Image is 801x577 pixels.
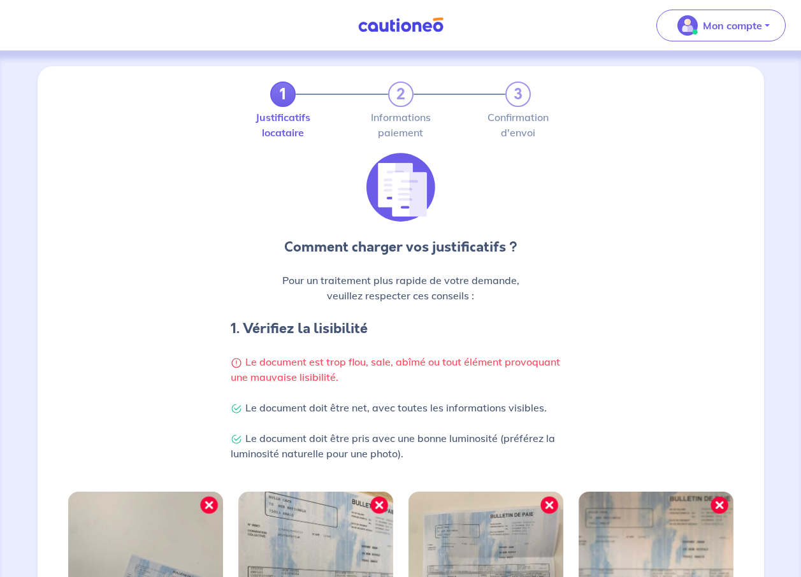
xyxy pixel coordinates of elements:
[656,10,786,41] button: illu_account_valid_menu.svgMon compte
[677,15,698,36] img: illu_account_valid_menu.svg
[270,112,296,138] label: Justificatifs locataire
[231,318,571,339] h4: 1. Vérifiez la lisibilité
[388,112,414,138] label: Informations paiement
[505,112,531,138] label: Confirmation d'envoi
[270,82,296,107] a: 1
[231,237,571,257] p: Comment charger vos justificatifs ?
[231,400,571,461] p: Le document doit être net, avec toutes les informations visibles. Le document doit être pris avec...
[353,17,449,33] img: Cautioneo
[231,273,571,303] p: Pour un traitement plus rapide de votre demande, veuillez respecter ces conseils :
[231,434,242,445] img: Check
[703,18,762,33] p: Mon compte
[366,153,435,222] img: illu_list_justif.svg
[231,357,242,369] img: Warning
[231,403,242,415] img: Check
[231,354,571,385] p: Le document est trop flou, sale, abîmé ou tout élément provoquant une mauvaise lisibilité.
